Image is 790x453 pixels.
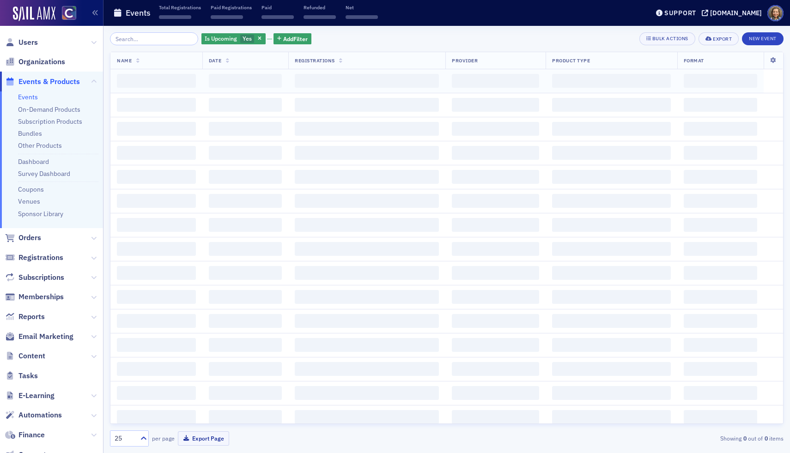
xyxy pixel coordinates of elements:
[18,272,64,283] span: Subscriptions
[684,194,757,208] span: ‌
[452,242,539,256] span: ‌
[295,266,439,280] span: ‌
[5,77,80,87] a: Events & Products
[209,146,282,160] span: ‌
[209,122,282,136] span: ‌
[552,122,670,136] span: ‌
[18,430,45,440] span: Finance
[742,34,784,42] a: New Event
[159,4,201,11] p: Total Registrations
[209,362,282,376] span: ‌
[18,371,38,381] span: Tasks
[742,32,784,45] button: New Event
[5,332,73,342] a: Email Marketing
[18,169,70,178] a: Survey Dashboard
[126,7,151,18] h1: Events
[152,434,175,442] label: per page
[452,362,539,376] span: ‌
[452,170,539,184] span: ‌
[18,57,65,67] span: Organizations
[117,194,196,208] span: ‌
[117,242,196,256] span: ‌
[5,37,38,48] a: Users
[295,410,439,424] span: ‌
[552,242,670,256] span: ‌
[713,36,732,42] div: Export
[295,74,439,88] span: ‌
[117,314,196,328] span: ‌
[452,98,539,112] span: ‌
[639,32,695,45] button: Bulk Actions
[552,386,670,400] span: ‌
[117,146,196,160] span: ‌
[552,338,670,352] span: ‌
[5,410,62,420] a: Automations
[552,98,670,112] span: ‌
[13,6,55,21] a: SailAMX
[211,4,252,11] p: Paid Registrations
[767,5,784,21] span: Profile
[684,122,757,136] span: ‌
[552,57,590,64] span: Product Type
[5,233,41,243] a: Orders
[452,314,539,328] span: ‌
[18,312,45,322] span: Reports
[552,362,670,376] span: ‌
[283,35,308,43] span: Add Filter
[304,4,336,11] p: Refunded
[261,4,294,11] p: Paid
[684,98,757,112] span: ‌
[565,434,784,442] div: Showing out of items
[117,290,196,304] span: ‌
[452,266,539,280] span: ‌
[552,170,670,184] span: ‌
[684,362,757,376] span: ‌
[684,74,757,88] span: ‌
[18,410,62,420] span: Automations
[684,386,757,400] span: ‌
[684,242,757,256] span: ‌
[684,314,757,328] span: ‌
[5,351,45,361] a: Content
[684,170,757,184] span: ‌
[18,197,40,205] a: Venues
[209,194,282,208] span: ‌
[117,98,196,112] span: ‌
[209,170,282,184] span: ‌
[346,4,378,11] p: Net
[62,6,76,20] img: SailAMX
[552,410,670,424] span: ‌
[5,371,38,381] a: Tasks
[110,32,198,45] input: Search…
[117,57,132,64] span: Name
[273,33,311,45] button: AddFilter
[18,210,63,218] a: Sponsor Library
[209,74,282,88] span: ‌
[684,266,757,280] span: ‌
[117,410,196,424] span: ‌
[209,57,221,64] span: Date
[763,434,769,442] strong: 0
[452,410,539,424] span: ‌
[211,15,243,19] span: ‌
[261,15,294,19] span: ‌
[209,242,282,256] span: ‌
[117,170,196,184] span: ‌
[18,93,38,101] a: Events
[18,292,64,302] span: Memberships
[652,36,688,41] div: Bulk Actions
[117,362,196,376] span: ‌
[5,57,65,67] a: Organizations
[201,33,266,45] div: Yes
[684,146,757,160] span: ‌
[684,218,757,232] span: ‌
[452,386,539,400] span: ‌
[452,218,539,232] span: ‌
[18,391,55,401] span: E-Learning
[552,266,670,280] span: ‌
[18,351,45,361] span: Content
[5,292,64,302] a: Memberships
[18,77,80,87] span: Events & Products
[117,338,196,352] span: ‌
[209,338,282,352] span: ‌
